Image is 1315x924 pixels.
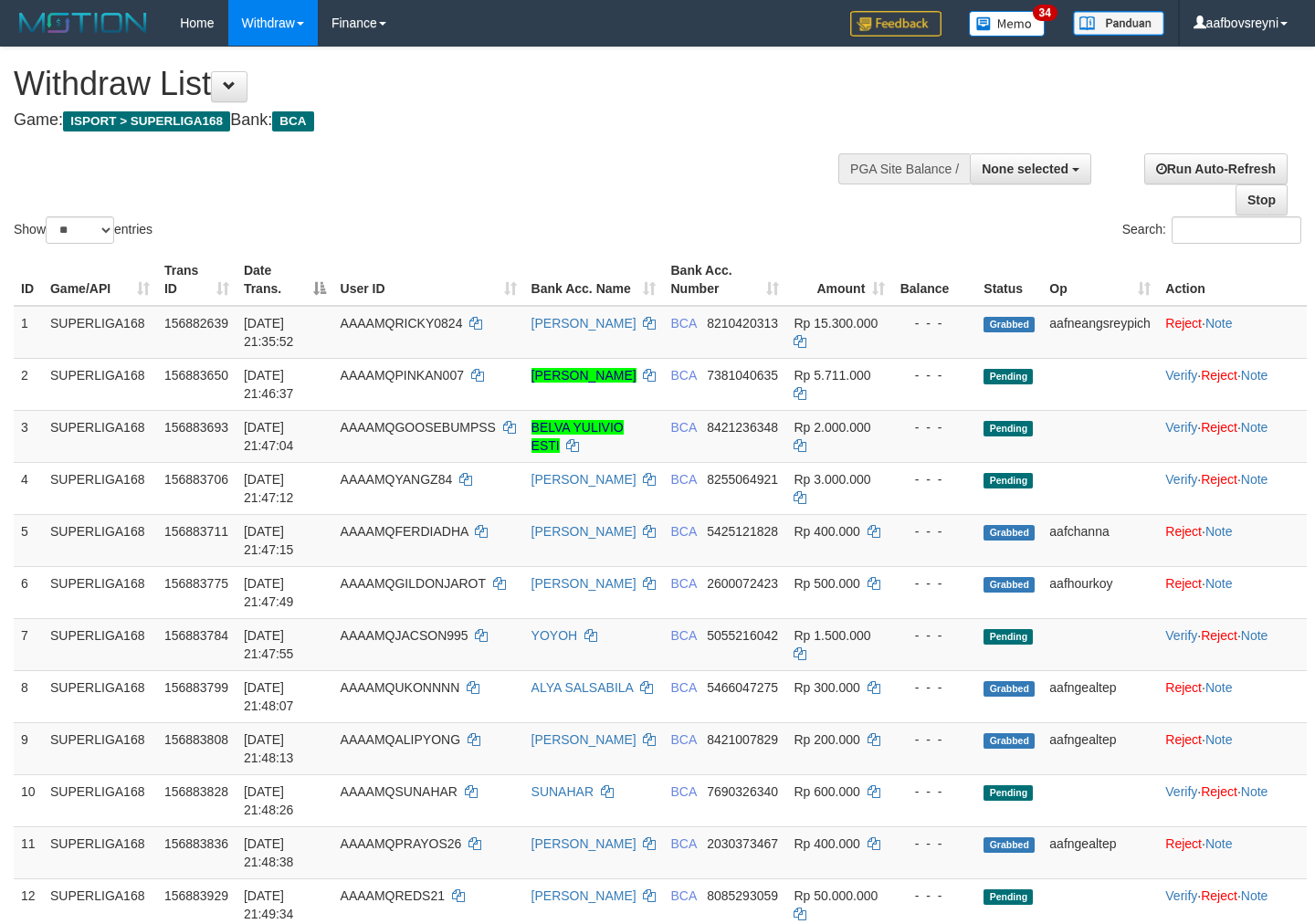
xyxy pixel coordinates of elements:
span: 156883706 [164,472,228,487]
td: · · [1158,462,1307,514]
th: Bank Acc. Number: activate to sort column ascending [663,254,786,306]
td: aafngealtep [1042,722,1158,774]
a: [PERSON_NAME] [531,472,636,487]
span: AAAAMQREDS21 [341,888,445,903]
a: [PERSON_NAME] [531,368,636,383]
span: Grabbed [984,733,1035,749]
a: Reject [1201,784,1237,799]
span: AAAAMQFERDIADHA [341,524,468,539]
span: Rp 300.000 [794,680,859,695]
th: Game/API: activate to sort column ascending [43,254,157,306]
td: 9 [14,722,43,774]
span: [DATE] 21:47:15 [244,524,294,557]
div: - - - [899,314,969,332]
th: Op: activate to sort column ascending [1042,254,1158,306]
span: AAAAMQSUNAHAR [341,784,458,799]
img: MOTION_logo.png [14,9,153,37]
td: 5 [14,514,43,566]
span: [DATE] 21:47:12 [244,472,294,505]
img: panduan.png [1073,11,1164,36]
span: 156883828 [164,784,228,799]
td: 3 [14,410,43,462]
a: Reject [1165,576,1202,591]
span: 156883650 [164,368,228,383]
td: SUPERLIGA168 [43,462,157,514]
span: Rp 5.711.000 [794,368,870,383]
span: BCA [670,888,696,903]
button: None selected [970,153,1091,184]
td: SUPERLIGA168 [43,358,157,410]
a: Note [1205,576,1233,591]
td: · [1158,306,1307,359]
span: Rp 1.500.000 [794,628,870,643]
a: [PERSON_NAME] [531,836,636,851]
a: Note [1205,316,1233,331]
td: SUPERLIGA168 [43,306,157,359]
span: Copy 7690326340 to clipboard [707,784,778,799]
div: - - - [899,418,969,436]
td: · [1158,670,1307,722]
img: Button%20Memo.svg [969,11,1046,37]
span: [DATE] 21:47:49 [244,576,294,609]
span: [DATE] 21:46:37 [244,368,294,401]
input: Search: [1172,216,1301,244]
a: Verify [1165,368,1197,383]
span: BCA [670,368,696,383]
span: Rp 500.000 [794,576,859,591]
span: AAAAMQGILDONJAROT [341,576,486,591]
a: Run Auto-Refresh [1144,153,1288,184]
span: Copy 2030373467 to clipboard [707,836,778,851]
span: Rp 50.000.000 [794,888,878,903]
span: Copy 5466047275 to clipboard [707,680,778,695]
span: BCA [670,836,696,851]
a: SUNAHAR [531,784,594,799]
div: PGA Site Balance / [838,153,970,184]
a: Reject [1165,680,1202,695]
th: Trans ID: activate to sort column ascending [157,254,237,306]
select: Showentries [46,216,114,244]
span: Copy 8085293059 to clipboard [707,888,778,903]
a: Note [1205,680,1233,695]
div: - - - [899,522,969,541]
th: Amount: activate to sort column ascending [786,254,892,306]
a: Reject [1201,420,1237,435]
td: · · [1158,410,1307,462]
a: Reject [1165,524,1202,539]
th: User ID: activate to sort column ascending [333,254,524,306]
a: ALYA SALSABILA [531,680,634,695]
span: [DATE] 21:48:38 [244,836,294,869]
a: Reject [1165,732,1202,747]
th: Balance [892,254,976,306]
span: Rp 200.000 [794,732,859,747]
span: Rp 600.000 [794,784,859,799]
span: Pending [984,421,1033,436]
td: · [1158,826,1307,878]
a: Verify [1165,888,1197,903]
td: · · [1158,774,1307,826]
span: [DATE] 21:35:52 [244,316,294,349]
span: AAAAMQGOOSEBUMPSS [341,420,496,435]
a: Note [1241,628,1268,643]
div: - - - [899,678,969,697]
td: · · [1158,358,1307,410]
td: 11 [14,826,43,878]
td: SUPERLIGA168 [43,670,157,722]
div: - - - [899,887,969,905]
td: 8 [14,670,43,722]
td: SUPERLIGA168 [43,410,157,462]
span: Grabbed [984,681,1035,697]
span: Copy 5055216042 to clipboard [707,628,778,643]
span: BCA [670,524,696,539]
span: Pending [984,473,1033,488]
a: [PERSON_NAME] [531,888,636,903]
a: Note [1241,784,1268,799]
span: BCA [670,420,696,435]
th: Action [1158,254,1307,306]
td: SUPERLIGA168 [43,514,157,566]
span: AAAAMQPRAYOS26 [341,836,462,851]
td: 10 [14,774,43,826]
td: aafchanna [1042,514,1158,566]
th: Status [976,254,1042,306]
span: 156883808 [164,732,228,747]
td: aafngealtep [1042,670,1158,722]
